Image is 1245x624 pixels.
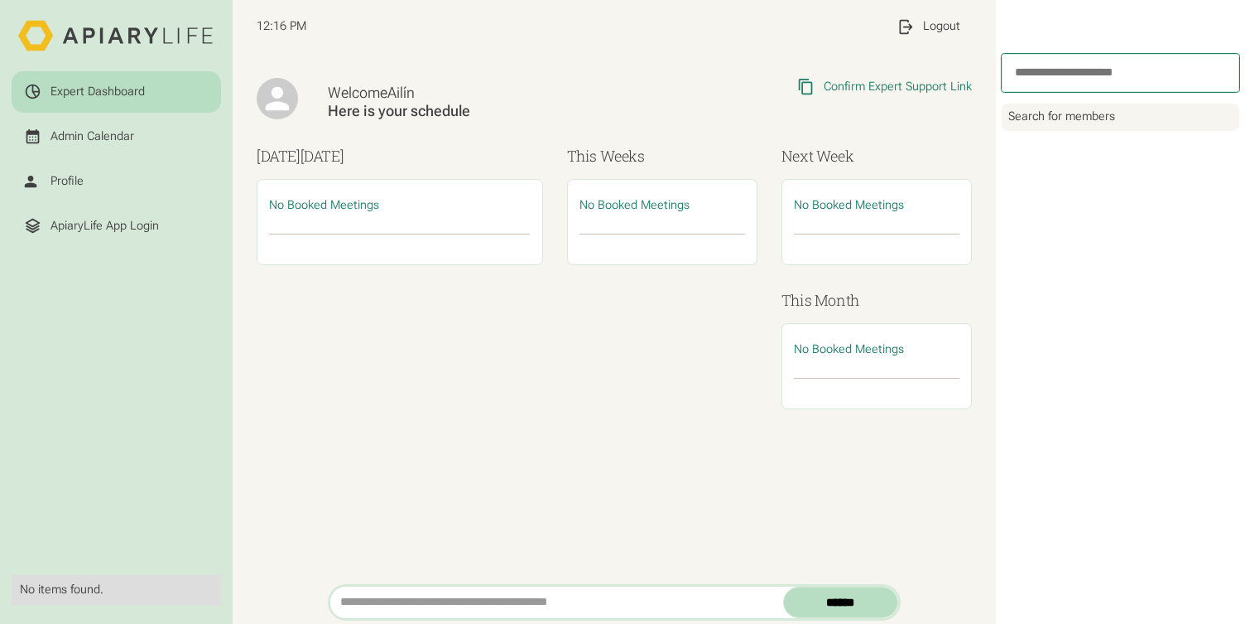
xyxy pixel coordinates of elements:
[12,71,220,113] a: Expert Dashboard
[824,80,972,94] div: Confirm Expert Support Link
[50,129,134,144] div: Admin Calendar
[300,146,344,166] span: [DATE]
[12,116,220,157] a: Admin Calendar
[387,84,415,101] span: Ailín
[328,84,647,103] div: Welcome
[12,206,220,247] a: ApiaryLife App Login
[794,198,904,212] span: No Booked Meetings
[1002,104,1238,130] div: Search for members
[884,6,972,47] a: Logout
[269,198,379,212] span: No Booked Meetings
[50,85,145,99] div: Expert Dashboard
[781,145,973,167] h3: Next Week
[328,102,647,121] div: Here is your schedule
[50,174,84,189] div: Profile
[257,19,306,34] span: 12:16 PM
[20,583,212,597] div: No items found.
[579,198,690,212] span: No Booked Meetings
[50,219,159,234] div: ApiaryLife App Login
[923,19,960,34] div: Logout
[567,145,758,167] h3: This Weeks
[12,161,220,202] a: Profile
[257,145,543,167] h3: [DATE]
[794,342,904,356] span: No Booked Meetings
[781,289,973,312] h3: This Month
